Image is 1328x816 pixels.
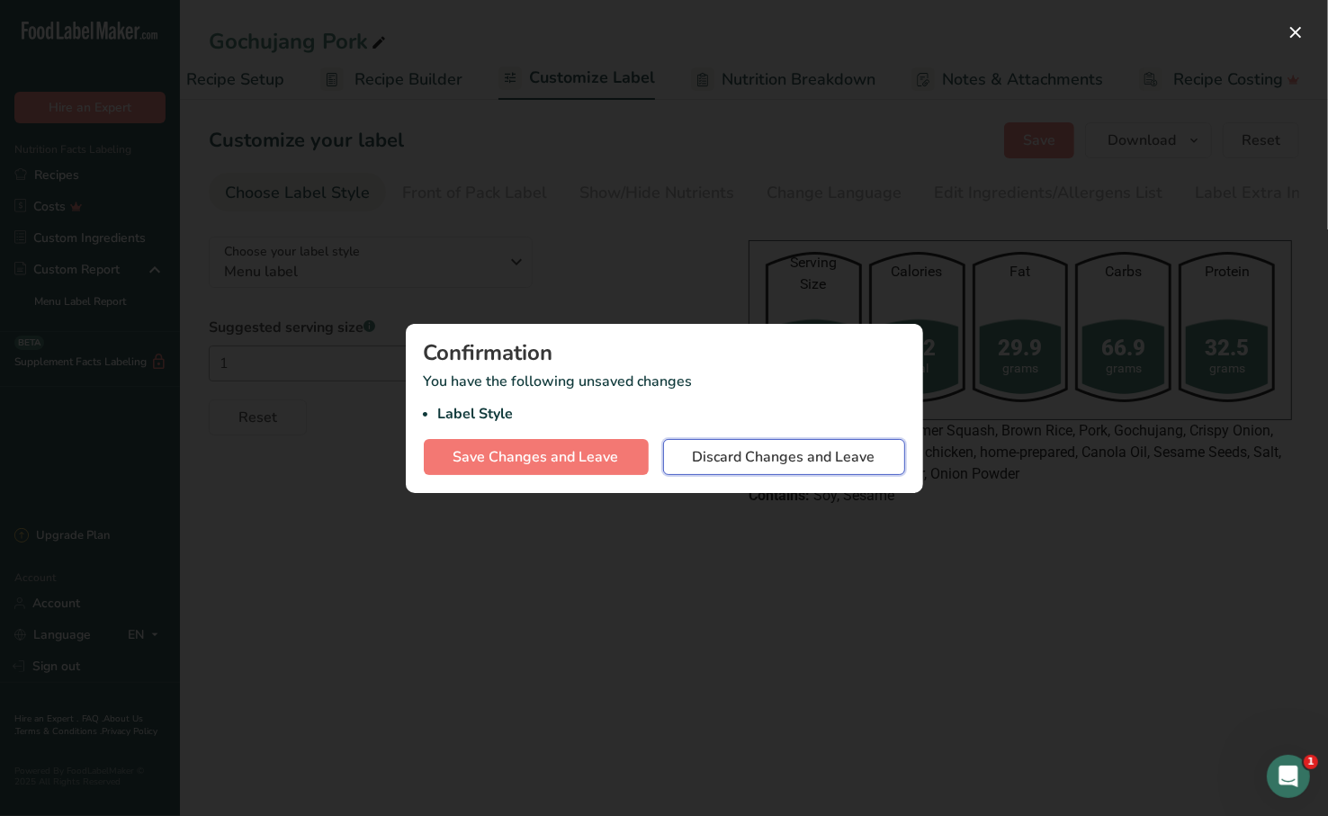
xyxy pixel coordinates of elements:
span: Save Changes and Leave [453,446,619,468]
p: You have the following unsaved changes [424,371,905,425]
button: Save Changes and Leave [424,439,649,475]
span: Discard Changes and Leave [693,446,875,468]
li: Label Style [438,403,905,425]
button: Discard Changes and Leave [663,439,905,475]
div: Confirmation [424,342,905,363]
span: 1 [1304,755,1318,769]
iframe: Intercom live chat [1267,755,1310,798]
